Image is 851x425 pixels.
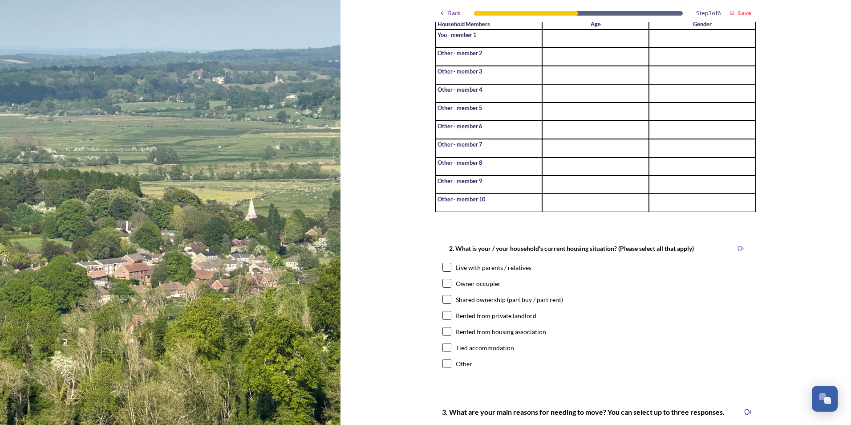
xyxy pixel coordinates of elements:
button: Open Chat [812,386,838,412]
span: Gender [693,20,712,28]
span: Other - member 3 [435,68,482,75]
div: Rented from private landlord [456,311,536,320]
span: Other - member 2 [435,49,482,57]
div: Live with parents / relatives [456,263,531,272]
span: Other - member 6 [435,123,482,130]
div: Tied accommodation [456,343,514,352]
span: Other - member 5 [435,104,482,111]
span: You - member 1 [435,31,476,38]
strong: Save [738,9,751,17]
span: Age [591,20,601,28]
span: Other - member 9 [435,177,482,184]
span: Back [448,9,461,17]
span: Step 3 of 6 [696,9,721,17]
div: Other [456,359,472,368]
span: Other - member 7 [435,141,482,148]
span: Other - member 4 [435,86,482,93]
div: Rented from housing association [456,327,546,336]
strong: 2. What is your / your household’s current housing situation? (Please select all that apply) [449,245,694,252]
strong: 3. What are your main reasons for needing to move? You can select up to three responses. [442,408,725,416]
div: Shared ownership (part buy / part rent) [456,295,563,304]
span: Household Members [435,20,490,28]
span: Other - member 10 [435,196,485,203]
div: Owner occupier [456,279,501,288]
span: Other - member 8 [435,159,482,166]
